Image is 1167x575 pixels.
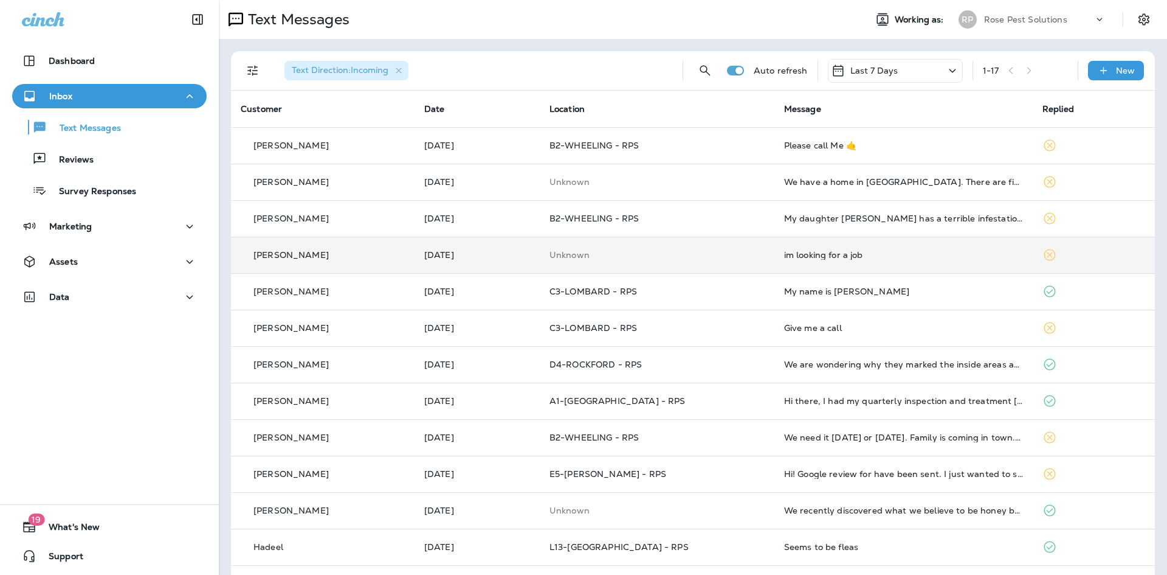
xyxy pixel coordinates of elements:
p: This customer does not have a last location and the phone number they messaged is not assigned to... [549,250,765,260]
p: Aug 10, 2025 08:34 AM [424,141,530,150]
button: Inbox [12,84,207,108]
p: This customer does not have a last location and the phone number they messaged is not assigned to... [549,506,765,515]
span: Customer [241,103,282,114]
p: Aug 8, 2025 01:16 PM [424,287,530,296]
button: Filters [241,58,265,83]
span: Working as: [895,15,946,25]
div: Please call Me 🤙 [784,141,1023,150]
button: 19What's New [12,515,207,539]
div: My name is FASIHUDDIN ANSARI [784,287,1023,296]
p: Aug 6, 2025 06:56 PM [424,433,530,442]
p: Assets [49,257,78,267]
button: Data [12,285,207,309]
p: Marketing [49,221,92,231]
button: Assets [12,249,207,274]
p: [PERSON_NAME] [253,506,329,515]
div: We need it tomorrow or Friday. Family is coming in town. One of your people was checking with oth... [784,433,1023,442]
button: Collapse Sidebar [181,7,215,32]
span: B2-WHEELING - RPS [549,140,639,151]
p: [PERSON_NAME] [253,469,329,479]
p: Dashboard [49,56,95,66]
span: L13-[GEOGRAPHIC_DATA] - RPS [549,542,689,552]
p: Aug 7, 2025 10:30 AM [424,396,530,406]
button: Survey Responses [12,178,207,203]
span: B2-WHEELING - RPS [549,432,639,443]
p: Data [49,292,70,302]
p: This customer does not have a last location and the phone number they messaged is not assigned to... [549,177,765,187]
div: We recently discovered what we believe to be honey bees in our fascia. We were wondering if you w... [784,506,1023,515]
div: Hi there, I had my quarterly inspection and treatment today for my healthy home maintenance and I... [784,396,1023,406]
p: Last 7 Days [850,66,898,75]
div: My daughter Doris Tobin has a terrible infestation of flies. Please contact her about this situat... [784,214,1023,223]
p: Text Messages [47,123,121,134]
p: Aug 6, 2025 12:53 PM [424,542,530,552]
button: Marketing [12,214,207,239]
p: Reviews [47,155,94,166]
span: Support [36,551,83,566]
div: We are wondering why they marked the inside areas as inaccessible when we were home [784,360,1023,369]
button: Dashboard [12,49,207,73]
button: Support [12,544,207,568]
span: Date [424,103,445,114]
span: C3-LOMBARD - RPS [549,322,637,333]
p: Rose Pest Solutions [984,15,1067,24]
p: Aug 6, 2025 01:26 PM [424,506,530,515]
span: 19 [28,514,44,526]
button: Search Messages [693,58,717,83]
p: Aug 8, 2025 10:15 AM [424,323,530,333]
div: Text Direction:Incoming [284,61,408,80]
span: B2-WHEELING - RPS [549,213,639,224]
p: Aug 8, 2025 03:42 PM [424,250,530,260]
p: Hadeel [253,542,283,552]
p: [PERSON_NAME] [253,250,329,260]
p: [PERSON_NAME] [253,360,329,369]
span: C3-LOMBARD - RPS [549,286,637,297]
p: [PERSON_NAME] [253,396,329,406]
p: [PERSON_NAME] [253,177,329,187]
span: Message [784,103,821,114]
button: Reviews [12,146,207,172]
div: Give me a call [784,323,1023,333]
div: im looking for a job [784,250,1023,260]
button: Text Messages [12,114,207,140]
span: E5-[PERSON_NAME] - RPS [549,469,666,479]
span: A1-[GEOGRAPHIC_DATA] - RPS [549,396,686,406]
div: We have a home in Bartlett. There are fine spider webs on our shrubs, near the tree trunks, and s... [784,177,1023,187]
p: Text Messages [243,10,349,29]
div: 1 - 17 [983,66,999,75]
p: New [1116,66,1135,75]
p: [PERSON_NAME] [253,214,329,223]
p: Aug 8, 2025 06:44 PM [424,214,530,223]
p: [PERSON_NAME] [253,323,329,333]
button: Settings [1133,9,1155,30]
span: Location [549,103,585,114]
p: Survey Responses [47,186,136,198]
p: Auto refresh [754,66,808,75]
span: What's New [36,522,100,537]
p: Inbox [49,91,72,101]
p: [PERSON_NAME] [253,287,329,296]
span: Text Direction : Incoming [292,64,388,75]
p: [PERSON_NAME] [253,141,329,150]
span: D4-ROCKFORD - RPS [549,359,642,370]
div: Seems to be fleas [784,542,1023,552]
span: Replied [1042,103,1074,114]
div: Hi! Google review for have been sent. I just wanted to say that it’s been a pleasure working with... [784,469,1023,479]
p: [PERSON_NAME] [253,433,329,442]
p: Aug 9, 2025 10:51 AM [424,177,530,187]
div: RP [959,10,977,29]
p: Aug 6, 2025 04:23 PM [424,469,530,479]
p: Aug 7, 2025 04:31 PM [424,360,530,369]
